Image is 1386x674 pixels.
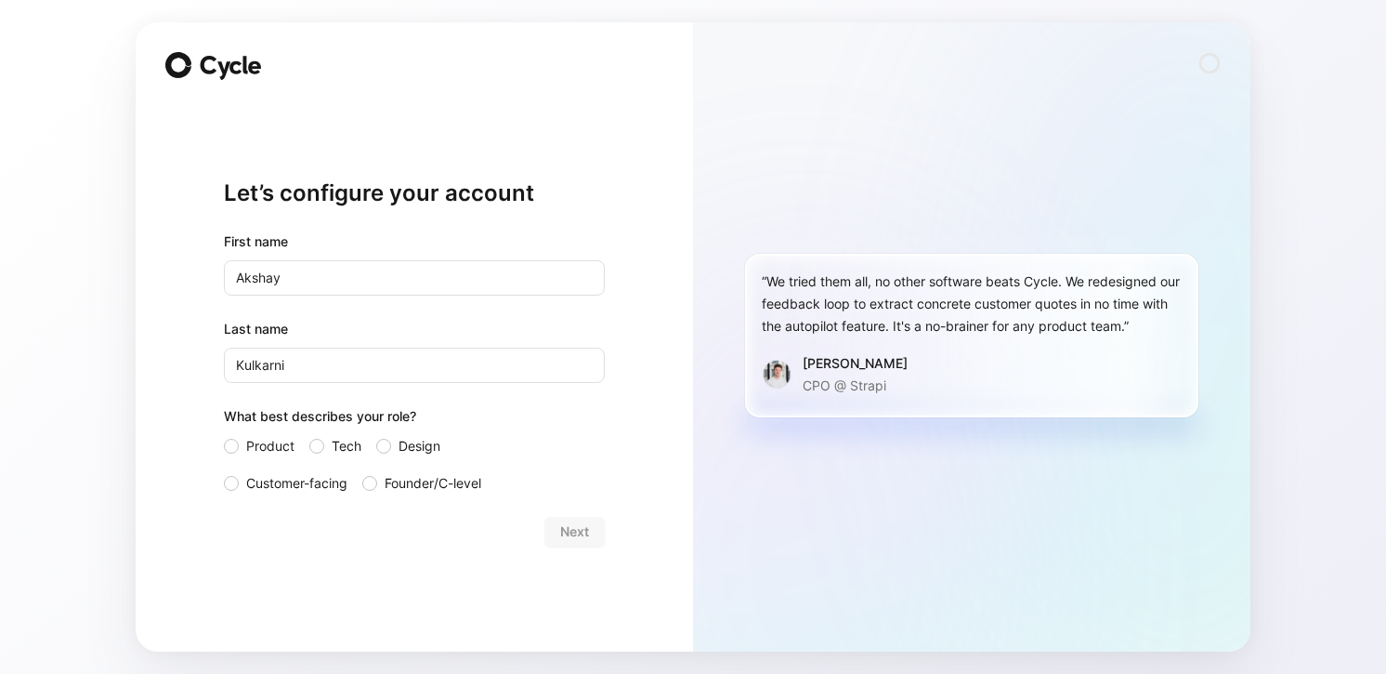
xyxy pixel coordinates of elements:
label: Last name [224,318,605,340]
span: Tech [332,435,361,457]
h1: Let’s configure your account [224,178,605,208]
span: Product [246,435,294,457]
span: Customer-facing [246,472,347,495]
div: “We tried them all, no other software beats Cycle. We redesigned our feedback loop to extract con... [762,271,1182,337]
div: What best describes your role? [224,405,605,435]
div: First name [224,231,605,253]
input: John [224,260,605,296]
span: Design [399,435,440,457]
div: [PERSON_NAME] [803,352,908,375]
p: CPO @ Strapi [803,375,908,397]
span: Founder/C-level [385,472,481,495]
input: Doe [224,348,605,383]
